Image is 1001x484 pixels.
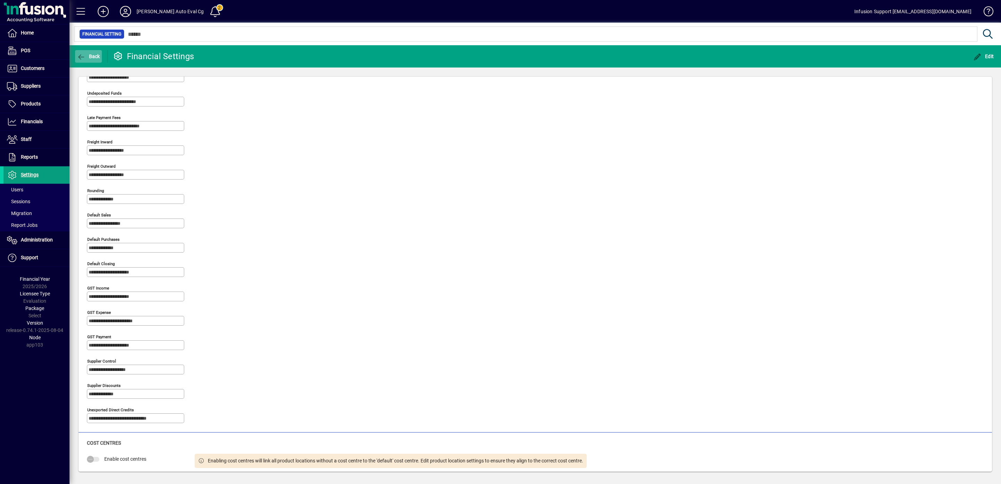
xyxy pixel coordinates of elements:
[87,261,115,266] mat-label: Default Closing
[3,231,70,249] a: Administration
[114,5,137,18] button: Profile
[87,164,116,168] mat-label: Freight Outward
[104,456,146,462] span: Enable cost centres
[70,50,108,63] app-page-header-button: Back
[21,154,38,160] span: Reports
[971,50,996,63] button: Edit
[854,6,971,17] div: Infusion Support [EMAIL_ADDRESS][DOMAIN_NAME]
[3,78,70,95] a: Suppliers
[21,101,41,106] span: Products
[87,285,109,290] mat-label: GST Income
[3,95,70,113] a: Products
[87,383,121,388] mat-label: Supplier Discounts
[208,457,583,465] div: Enabling cost centres will link all product locations without a cost centre to the 'default' cost...
[87,310,111,315] mat-label: GST Expense
[973,54,994,59] span: Edit
[87,90,122,95] mat-label: Undeposited Funds
[7,187,23,192] span: Users
[87,237,120,241] mat-label: Default Purchases
[87,440,121,446] span: Cost Centres
[87,212,111,217] mat-label: Default Sales
[87,115,121,120] mat-label: Late Payment Fees
[87,407,134,412] mat-label: Unexported Direct Credits
[21,83,41,89] span: Suppliers
[87,358,116,363] mat-label: Supplier Control
[3,113,70,130] a: Financials
[21,172,39,177] span: Settings
[3,219,70,231] a: Report Jobs
[27,320,43,326] span: Version
[3,24,70,42] a: Home
[87,139,113,144] mat-label: Freight Inward
[20,291,50,296] span: Licensee Type
[21,30,34,35] span: Home
[21,237,53,243] span: Administration
[29,335,41,340] span: Node
[7,199,30,204] span: Sessions
[87,188,104,193] mat-label: Rounding
[3,131,70,148] a: Staff
[3,60,70,77] a: Customers
[3,184,70,196] a: Users
[77,54,100,59] span: Back
[21,119,43,124] span: Financials
[21,65,44,71] span: Customers
[137,6,204,17] div: [PERSON_NAME] Auto Eval Cg
[92,5,114,18] button: Add
[7,222,38,228] span: Report Jobs
[21,255,38,260] span: Support
[3,42,70,59] a: POS
[3,196,70,207] a: Sessions
[75,50,102,63] button: Back
[82,31,121,38] span: Financial Setting
[113,51,194,62] div: Financial Settings
[3,149,70,166] a: Reports
[21,136,32,142] span: Staff
[25,306,44,311] span: Package
[20,276,50,282] span: Financial Year
[7,211,32,216] span: Migration
[87,334,111,339] mat-label: GST Payment
[21,48,30,53] span: POS
[978,1,992,24] a: Knowledge Base
[3,249,70,267] a: Support
[3,207,70,219] a: Migration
